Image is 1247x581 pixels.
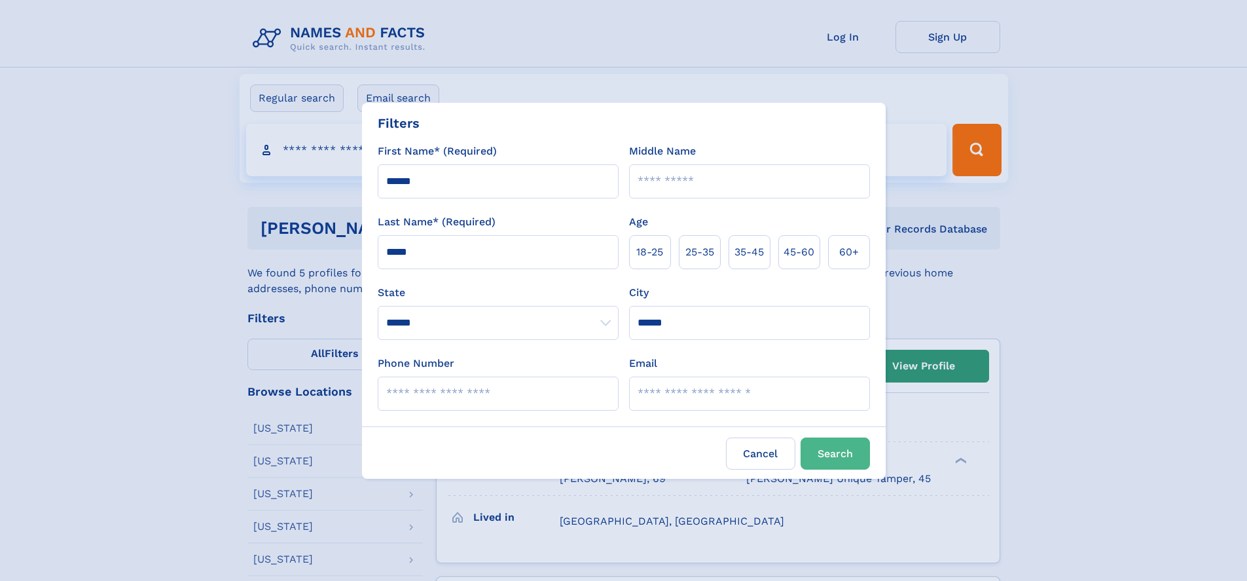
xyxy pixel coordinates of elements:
[378,113,420,133] div: Filters
[629,214,648,230] label: Age
[734,244,764,260] span: 35‑45
[629,285,649,301] label: City
[726,438,795,470] label: Cancel
[378,356,454,371] label: Phone Number
[784,244,814,260] span: 45‑60
[378,285,619,301] label: State
[801,438,870,470] button: Search
[839,244,859,260] span: 60+
[629,143,696,159] label: Middle Name
[636,244,663,260] span: 18‑25
[378,143,497,159] label: First Name* (Required)
[685,244,714,260] span: 25‑35
[378,214,496,230] label: Last Name* (Required)
[629,356,657,371] label: Email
